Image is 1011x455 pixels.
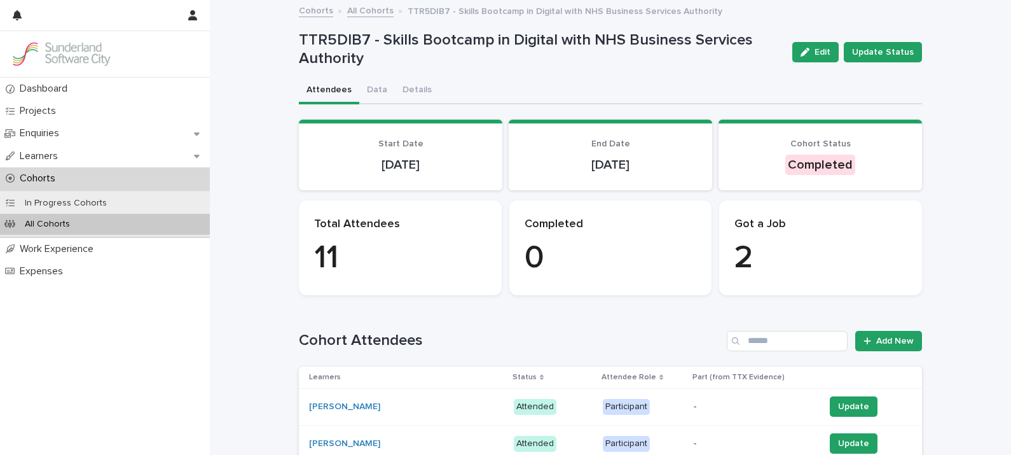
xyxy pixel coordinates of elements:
p: [DATE] [524,157,697,172]
p: TTR5DIB7 - Skills Bootcamp in Digital with NHS Business Services Authority [408,3,722,17]
p: [DATE] [314,157,487,172]
button: Data [359,78,395,104]
p: 0 [525,239,697,277]
p: 11 [314,239,486,277]
p: Cohorts [15,172,65,185]
p: Dashboard [15,83,78,95]
p: - [694,402,815,412]
a: [PERSON_NAME] [309,438,380,449]
p: Got a Job [734,218,907,232]
a: All Cohorts [347,3,394,17]
div: Completed [785,155,855,175]
div: Attended [514,436,556,452]
p: TTR5DIB7 - Skills Bootcamp in Digital with NHS Business Services Authority [299,31,782,68]
button: Update [830,396,877,417]
p: Part (from TTX Evidence) [692,370,785,384]
span: End Date [591,139,630,148]
button: Attendees [299,78,359,104]
p: Attendee Role [602,370,656,384]
span: Edit [815,48,830,57]
a: Add New [855,331,922,351]
a: [PERSON_NAME] [309,402,380,412]
span: Update Status [852,46,914,59]
div: Participant [603,399,650,415]
span: Cohort Status [790,139,851,148]
p: Work Experience [15,243,104,255]
span: Update [838,437,869,450]
button: Edit [792,42,839,62]
button: Details [395,78,439,104]
button: Update [830,433,877,454]
p: Completed [525,218,697,232]
p: Learners [309,370,341,384]
p: Projects [15,105,66,117]
p: Expenses [15,265,73,277]
p: Total Attendees [314,218,486,232]
div: Attended [514,399,556,415]
div: Participant [603,436,650,452]
p: Status [512,370,537,384]
input: Search [727,331,848,351]
p: Enquiries [15,127,69,139]
p: In Progress Cohorts [15,198,117,209]
span: Update [838,400,869,413]
span: Start Date [378,139,423,148]
p: All Cohorts [15,219,80,230]
p: 2 [734,239,907,277]
p: - [694,438,815,449]
tr: [PERSON_NAME] AttendedParticipant-Update [299,388,922,425]
span: Add New [876,337,914,346]
img: GVzBcg19RCOYju8xzymn [10,41,112,67]
a: Cohorts [299,3,333,17]
h1: Cohort Attendees [299,332,722,350]
p: Learners [15,150,68,162]
button: Update Status [844,42,922,62]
